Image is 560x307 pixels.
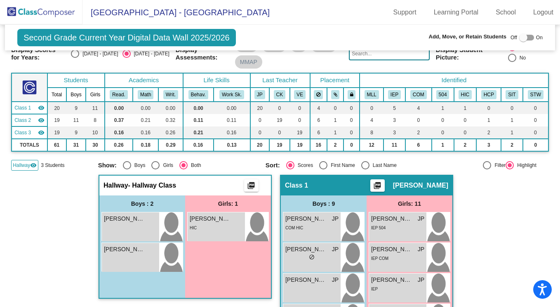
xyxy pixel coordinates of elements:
th: 504 Plan [432,88,454,102]
span: Display Student Picture: [436,46,506,61]
td: 0.16 [133,126,158,139]
td: 0 [523,114,548,126]
span: JP [332,276,339,284]
td: 20 [250,139,269,151]
td: 0.21 [133,114,158,126]
span: Class 2 [14,117,31,124]
th: Watch for SIT [523,88,548,102]
td: 0.26 [105,139,133,151]
td: 1 [501,114,522,126]
td: 0 [523,126,548,139]
td: 0.00 [214,102,250,114]
span: IEP 504 [371,226,386,230]
td: Chelsea King - No Class Name [12,114,47,126]
td: 31 [66,139,86,151]
td: 0 [269,102,290,114]
td: 0 [250,126,269,139]
td: 0.00 [133,102,158,114]
th: Boys [66,88,86,102]
button: Print Students Details [244,179,259,192]
div: Boys : 2 [99,195,185,212]
div: Last Name [369,162,397,169]
td: 1 [432,102,454,114]
mat-icon: visibility [38,117,45,124]
td: 30 [86,139,104,151]
td: TOTALS [12,139,47,151]
mat-icon: visibility [38,105,45,111]
td: 1 [454,102,477,114]
span: Show: [98,162,117,169]
td: 0 [432,114,454,126]
td: 0.16 [214,126,250,139]
th: Keep with teacher [344,88,360,102]
th: Chelsea King [269,88,290,102]
td: 0.00 [183,102,214,114]
button: IEP [388,90,401,99]
td: 12 [360,139,384,151]
button: JP [254,90,265,99]
mat-icon: visibility [38,129,45,136]
td: 19 [290,126,310,139]
span: [PERSON_NAME] [104,214,145,223]
td: 20 [47,102,66,114]
span: Class 1 [285,181,308,190]
button: Print Students Details [370,179,385,192]
td: 2 [327,139,344,151]
span: Hallway [13,162,30,169]
a: School [489,6,522,19]
td: 0 [476,102,501,114]
th: Jill Patera [250,88,269,102]
span: JP [418,276,424,284]
td: 10 [86,126,104,139]
button: Behav. [188,90,208,99]
th: Veronica Elseroad [290,88,310,102]
td: 3 [384,126,405,139]
td: Jill Patera - No Class Name [12,102,47,114]
td: 0 [327,102,344,114]
td: 1 [432,139,454,151]
td: 3 [384,114,405,126]
td: 0 [501,102,522,114]
td: 2 [501,139,522,151]
td: 0.18 [133,139,158,151]
div: Both [188,162,201,169]
div: Girls: 11 [367,195,452,212]
th: Multilingual Learner [360,88,384,102]
td: 19 [47,126,66,139]
mat-radio-group: Select an option [266,161,427,169]
th: Keep away students [310,88,327,102]
span: [PERSON_NAME] [PERSON_NAME] [285,245,327,254]
td: 0 [432,126,454,139]
td: 0 [454,126,477,139]
th: HICAP [454,88,477,102]
td: 19 [269,139,290,151]
span: Display Scores for Years: [11,46,65,61]
td: 4 [310,102,327,114]
td: 16 [310,139,327,151]
a: Logout [527,6,560,19]
td: 0 [344,126,360,139]
td: 0 [290,114,310,126]
div: Boys : 9 [281,195,367,212]
mat-radio-group: Select an option [508,43,549,64]
mat-icon: visibility [30,162,37,169]
td: 0 [405,114,432,126]
button: VE [294,90,306,99]
th: Placement [310,73,360,88]
th: Total [47,88,66,102]
span: Off [511,34,517,41]
div: Highlight [514,162,536,169]
mat-icon: picture_as_pdf [246,181,256,193]
td: 0.11 [183,114,214,126]
button: MLL [365,90,379,99]
th: Academics [105,73,183,88]
mat-icon: picture_as_pdf [372,181,382,193]
td: 11 [384,139,405,151]
button: HIC [459,90,472,99]
td: Veronica Elseroad - No Class Name [12,126,47,139]
td: 1 [327,126,344,139]
td: 0 [360,102,384,114]
span: HIC [190,226,197,230]
button: Read. [110,90,128,99]
th: Students [47,73,105,88]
